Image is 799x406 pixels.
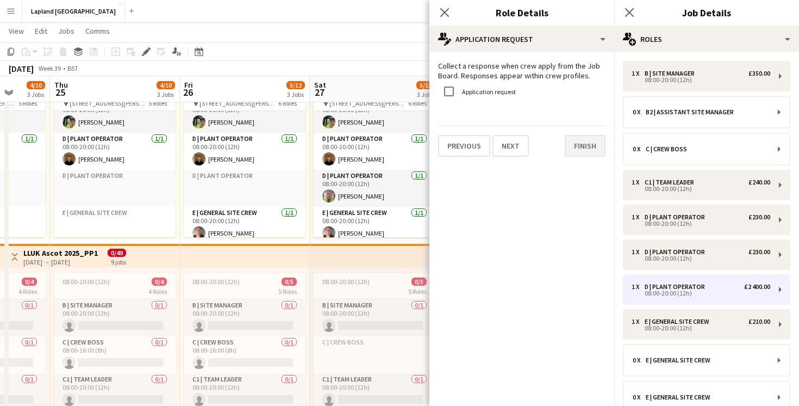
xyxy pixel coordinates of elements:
div: £230.00 [748,248,770,256]
app-card-role: E | General Site Crew1/108:00-20:00 (12h)[PERSON_NAME] [314,207,435,244]
div: 3 Jobs [157,90,174,99]
div: C | Crew Boss [646,145,691,153]
app-card-role: E | General Site Crew1/108:00-20:00 (12h)[PERSON_NAME] [184,207,305,244]
h3: Role Details [429,5,614,20]
div: 1 x [632,179,645,186]
span: 5/12 [286,81,305,89]
div: £2 400.00 [744,283,770,291]
span: 08:00-20:00 (12h) [322,278,370,286]
div: 08:00-20:00 (12h) [632,291,770,296]
div: 0 x [633,356,646,364]
button: Finish [565,135,606,157]
div: 08:00-20:00 (12h) [632,256,770,261]
button: Next [492,135,529,157]
p: Collect a response when crew apply from the Job Board. Responses appear within crew profiles. [438,61,606,81]
app-card-role-placeholder: D | Plant Operator [184,170,305,207]
app-card-role: C | Crew Boss0/108:00-16:00 (8h) [184,336,305,373]
label: Application request [460,88,516,96]
app-card-role: B | Site Manager0/108:00-20:00 (12h) [184,299,305,336]
div: 9 jobs [111,257,126,266]
app-card-role-placeholder: C | Crew Boss [314,336,435,373]
div: 0 x [633,393,646,401]
button: Lapland [GEOGRAPHIC_DATA] [22,1,125,22]
app-card-role: D | Plant Operator1/108:00-20:00 (12h)[PERSON_NAME] [54,133,176,170]
div: BST [67,64,78,72]
a: Jobs [54,24,79,38]
div: 0 x [633,145,646,153]
div: E | General Site Crew [646,393,715,401]
span: 4/10 [27,81,45,89]
div: Application Request [429,26,614,52]
app-card-role-placeholder: D | Plant Operator [54,170,176,207]
span: 25 [53,86,68,99]
div: D | Plant Operator [645,213,709,221]
span: 4 Roles [18,287,37,296]
span: 0/4 [22,278,37,286]
div: 08:00-20:00 (12h) [632,186,770,192]
div: 1 x [632,70,645,77]
span: Edit [35,26,47,36]
a: Edit [30,24,52,38]
div: 3 Jobs [287,90,304,99]
span: 4 Roles [148,287,167,296]
span: 0/4 [152,278,167,286]
span: 0/5 [282,278,297,286]
div: 1 x [632,248,645,256]
div: 08:00-20:00 (12h) [632,77,770,83]
div: 3 Jobs [27,90,45,99]
div: Updated08:00-20:00 (12h)4/5 [STREET_ADDRESS][PERSON_NAME]5 Roles08:00-20:00 (12h) D | Plant Opera... [54,76,176,237]
div: £240.00 [748,179,770,186]
app-card-role-placeholder: E | General Site Crew [54,207,176,244]
span: 26 [183,86,193,99]
app-card-role: C | Crew Boss0/108:00-16:00 (8h) [54,336,176,373]
span: [STREET_ADDRESS][PERSON_NAME] [70,99,148,107]
span: Fri [184,80,193,90]
div: 3 Jobs [417,90,434,99]
app-card-role: D | Plant Operator1/108:00-20:00 (12h)[PERSON_NAME] [314,133,435,170]
span: Thu [54,80,68,90]
div: [DATE] → [DATE] [23,258,98,266]
span: Week 39 [36,64,63,72]
div: £350.00 [748,70,770,77]
span: [STREET_ADDRESS][PERSON_NAME] [199,99,278,107]
div: E | General Site Crew [646,356,715,364]
div: C1 | Team Leader [645,179,698,186]
span: 6 Roles [408,99,427,107]
div: [DATE] [9,63,34,74]
app-card-role: D | Plant Operator1/108:00-20:00 (12h)[PERSON_NAME] [314,96,435,133]
span: 08:00-20:00 (12h) [192,278,240,286]
span: Comms [85,26,110,36]
div: 08:00-20:00 (12h) [632,221,770,226]
span: [STREET_ADDRESS][PERSON_NAME] [329,99,408,107]
div: 1 x [632,283,645,291]
app-job-card: Updated08:00-20:00 (12h)5/6 [STREET_ADDRESS][PERSON_NAME]6 Roles08:00-20:00 (12h) D | Plant Opera... [314,76,435,237]
span: 4/10 [157,81,175,89]
div: 0 x [633,108,646,116]
div: 08:00-20:00 (12h) [632,325,770,331]
app-card-role: D | Plant Operator1/108:00-20:00 (12h)[PERSON_NAME] [184,133,305,170]
div: B2 | Assistant Site Manager [646,108,738,116]
app-card-role: B | Site Manager0/108:00-20:00 (12h) [314,299,435,336]
app-card-role: B | Site Manager0/108:00-20:00 (12h) [54,299,176,336]
span: 6 Roles [278,99,297,107]
app-card-role: D | Plant Operator1/108:00-20:00 (12h)[PERSON_NAME] [54,96,176,133]
div: D | Plant Operator [645,283,709,291]
h3: Job Details [614,5,799,20]
span: Jobs [58,26,74,36]
div: £230.00 [748,213,770,221]
div: B | Site Manager [645,70,699,77]
span: 27 [313,86,326,99]
span: 5 Roles [278,287,297,296]
span: 5/12 [416,81,435,89]
span: 0/5 [411,278,427,286]
app-card-role: D | Plant Operator1/108:00-20:00 (12h)[PERSON_NAME] [184,96,305,133]
a: Comms [81,24,114,38]
div: Updated08:00-20:00 (12h)5/6 [STREET_ADDRESS][PERSON_NAME]6 Roles08:00-20:00 (12h) D | Plant Opera... [184,76,305,237]
span: 5 Roles [148,99,167,107]
span: 5 Roles [18,99,37,107]
div: 1 x [632,213,645,221]
app-card-role: D | Plant Operator1/108:00-20:00 (12h)[PERSON_NAME] [314,170,435,207]
div: D | Plant Operator [645,248,709,256]
div: E | General Site Crew [645,318,714,325]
